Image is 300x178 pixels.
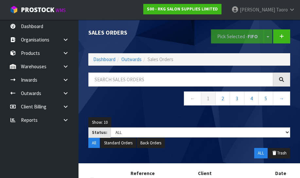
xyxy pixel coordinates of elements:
[258,91,273,105] a: 5
[184,91,201,105] a: ←
[88,117,111,128] button: Show: 10
[148,56,173,62] span: Sales Orders
[93,56,115,62] a: Dashboard
[147,6,218,12] strong: S00 - RKG SALON SUPPLIES LIMITED
[88,29,185,36] h1: Sales Orders
[88,91,290,107] nav: Page navigation
[276,7,288,13] span: Taoro
[92,130,107,135] strong: Status:
[268,148,290,158] button: Trash
[100,138,136,148] button: Standard Orders
[143,4,221,14] a: S00 - RKG SALON SUPPLIES LIMITED
[56,7,66,13] small: WMS
[230,91,244,105] a: 3
[215,91,230,105] a: 2
[254,148,268,158] button: ALL
[248,33,258,40] strong: FIFO
[244,91,259,105] a: 4
[21,6,54,14] span: ProStock
[211,29,264,43] button: Pick Selected -FIFO
[88,138,100,148] button: All
[10,6,18,14] img: cube-alt.png
[240,7,275,13] span: [PERSON_NAME]
[273,91,290,105] a: →
[201,91,216,105] a: 1
[88,73,273,87] input: Search sales orders
[121,56,142,62] a: Outwards
[137,138,165,148] button: Back Orders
